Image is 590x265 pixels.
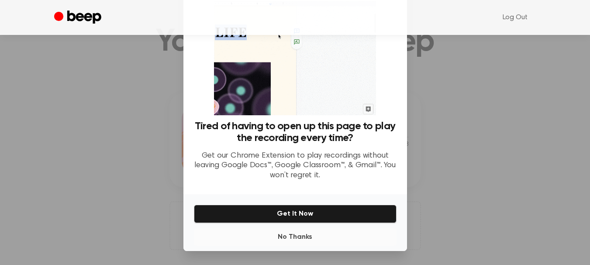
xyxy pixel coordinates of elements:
p: Get our Chrome Extension to play recordings without leaving Google Docs™, Google Classroom™, & Gm... [194,151,397,181]
button: No Thanks [194,228,397,246]
h3: Tired of having to open up this page to play the recording every time? [194,120,397,144]
a: Beep [54,9,104,26]
button: Get It Now [194,205,397,223]
a: Log Out [494,7,536,28]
